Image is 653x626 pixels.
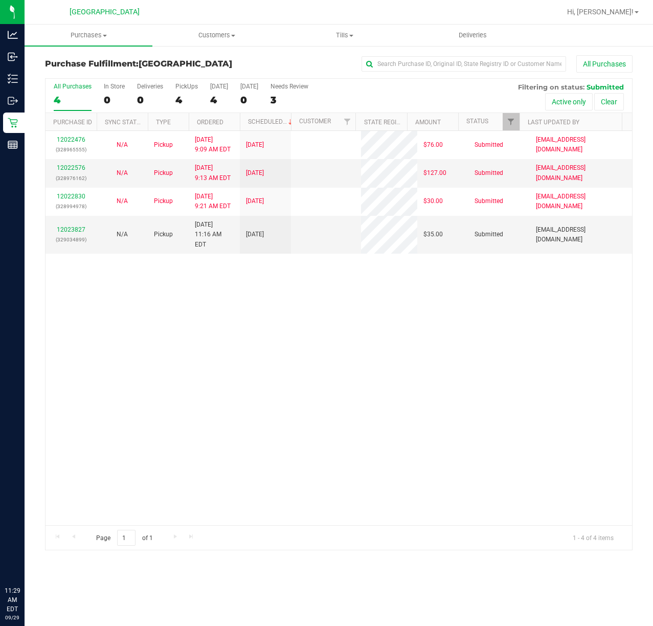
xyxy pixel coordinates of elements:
button: N/A [117,230,128,239]
div: 0 [240,94,258,106]
a: Purchase ID [53,119,92,126]
span: Not Applicable [117,197,128,205]
a: Ordered [197,119,223,126]
span: Hi, [PERSON_NAME]! [567,8,634,16]
span: Submitted [475,140,503,150]
a: 12022476 [57,136,85,143]
div: All Purchases [54,83,92,90]
span: [DATE] [246,230,264,239]
p: (328994978) [52,202,91,211]
span: Not Applicable [117,231,128,238]
p: (328976162) [52,173,91,183]
a: 12022576 [57,164,85,171]
span: [DATE] 9:21 AM EDT [195,192,231,211]
inline-svg: Analytics [8,30,18,40]
a: Last Updated By [528,119,579,126]
p: 11:29 AM EDT [5,586,20,614]
a: Type [156,119,171,126]
span: $35.00 [423,230,443,239]
span: Pickup [154,196,173,206]
a: Tills [281,25,409,46]
span: Submitted [475,168,503,178]
a: Deliveries [409,25,536,46]
span: Pickup [154,168,173,178]
a: 12023827 [57,226,85,233]
button: Clear [594,93,624,110]
span: Filtering on status: [518,83,584,91]
span: [EMAIL_ADDRESS][DOMAIN_NAME] [536,192,626,211]
span: $76.00 [423,140,443,150]
span: $30.00 [423,196,443,206]
p: (328965555) [52,145,91,154]
button: N/A [117,168,128,178]
span: [DATE] [246,196,264,206]
p: 09/29 [5,614,20,621]
div: Needs Review [271,83,308,90]
inline-svg: Outbound [8,96,18,106]
a: Filter [503,113,520,130]
span: [EMAIL_ADDRESS][DOMAIN_NAME] [536,163,626,183]
div: 4 [210,94,228,106]
span: Submitted [475,230,503,239]
input: Search Purchase ID, Original ID, State Registry ID or Customer Name... [362,56,566,72]
inline-svg: Inbound [8,52,18,62]
span: [DATE] [246,140,264,150]
inline-svg: Retail [8,118,18,128]
span: Not Applicable [117,169,128,176]
span: $127.00 [423,168,446,178]
div: [DATE] [240,83,258,90]
div: Deliveries [137,83,163,90]
span: [GEOGRAPHIC_DATA] [70,8,140,16]
inline-svg: Reports [8,140,18,150]
div: In Store [104,83,125,90]
a: 12022830 [57,193,85,200]
inline-svg: Inventory [8,74,18,84]
div: 4 [175,94,198,106]
span: [GEOGRAPHIC_DATA] [139,59,232,69]
span: [DATE] 9:13 AM EDT [195,163,231,183]
div: 3 [271,94,308,106]
a: Amount [415,119,441,126]
button: N/A [117,140,128,150]
span: [EMAIL_ADDRESS][DOMAIN_NAME] [536,225,626,244]
span: [DATE] 11:16 AM EDT [195,220,234,250]
div: 0 [137,94,163,106]
span: Customers [153,31,280,40]
button: Active only [545,93,593,110]
span: Not Applicable [117,141,128,148]
h3: Purchase Fulfillment: [45,59,241,69]
a: Purchases [25,25,152,46]
p: (329034899) [52,235,91,244]
span: Purchases [25,31,152,40]
a: State Registry ID [364,119,418,126]
span: [DATE] [246,168,264,178]
button: All Purchases [576,55,633,73]
button: N/A [117,196,128,206]
span: Tills [281,31,408,40]
span: [DATE] 9:09 AM EDT [195,135,231,154]
span: Deliveries [445,31,501,40]
span: 1 - 4 of 4 items [565,530,622,545]
iframe: Resource center [10,544,41,575]
span: Pickup [154,140,173,150]
div: [DATE] [210,83,228,90]
input: 1 [117,530,136,546]
span: [EMAIL_ADDRESS][DOMAIN_NAME] [536,135,626,154]
div: 0 [104,94,125,106]
a: Customers [152,25,280,46]
a: Filter [339,113,355,130]
a: Status [466,118,488,125]
span: Pickup [154,230,173,239]
span: Submitted [475,196,503,206]
a: Scheduled [248,118,295,125]
a: Customer [299,118,331,125]
div: 4 [54,94,92,106]
div: PickUps [175,83,198,90]
span: Submitted [587,83,624,91]
span: Page of 1 [87,530,161,546]
a: Sync Status [105,119,144,126]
